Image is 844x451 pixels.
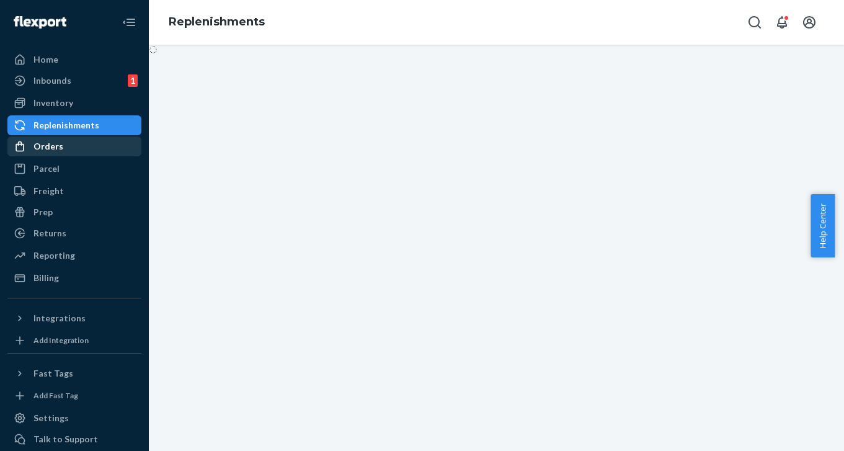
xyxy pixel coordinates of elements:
[7,429,141,449] a: Talk to Support
[797,10,822,35] button: Open account menu
[7,268,141,288] a: Billing
[742,10,767,35] button: Open Search Box
[7,181,141,201] a: Freight
[7,364,141,383] button: Fast Tags
[33,335,89,346] div: Add Integration
[33,227,66,239] div: Returns
[117,10,141,35] button: Close Navigation
[811,194,835,257] button: Help Center
[33,433,98,445] div: Talk to Support
[7,71,141,91] a: Inbounds1
[7,408,141,428] a: Settings
[33,412,69,424] div: Settings
[7,308,141,328] button: Integrations
[33,163,60,175] div: Parcel
[33,367,73,380] div: Fast Tags
[159,4,275,40] ol: breadcrumbs
[33,185,64,197] div: Freight
[33,206,53,218] div: Prep
[33,140,63,153] div: Orders
[14,16,66,29] img: Flexport logo
[33,390,78,401] div: Add Fast Tag
[169,15,265,29] a: Replenishments
[33,312,86,324] div: Integrations
[7,223,141,243] a: Returns
[33,249,75,262] div: Reporting
[7,50,141,69] a: Home
[7,202,141,222] a: Prep
[7,136,141,156] a: Orders
[7,246,141,266] a: Reporting
[33,74,71,87] div: Inbounds
[33,53,58,66] div: Home
[7,333,141,348] a: Add Integration
[7,93,141,113] a: Inventory
[7,388,141,403] a: Add Fast Tag
[7,115,141,135] a: Replenishments
[128,74,138,87] div: 1
[770,10,794,35] button: Open notifications
[7,159,141,179] a: Parcel
[33,272,59,284] div: Billing
[33,119,99,132] div: Replenishments
[33,97,73,109] div: Inventory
